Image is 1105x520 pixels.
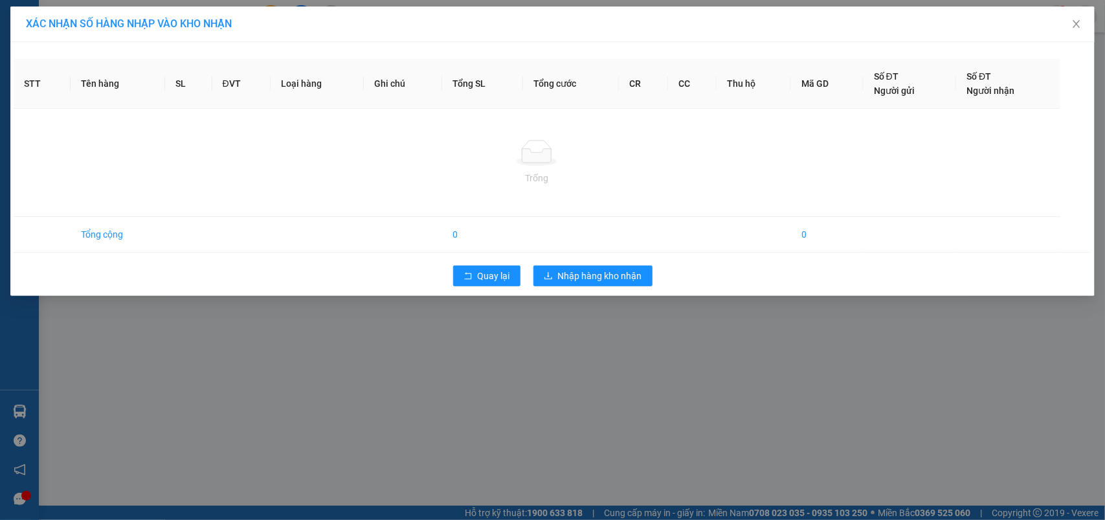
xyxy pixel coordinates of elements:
button: downloadNhập hàng kho nhận [533,266,653,286]
td: Tổng cộng [71,217,166,253]
th: Mã GD [791,59,864,109]
th: STT [14,59,71,109]
th: Thu hộ [717,59,791,109]
span: Số ĐT [874,71,899,82]
button: Close [1058,6,1095,43]
th: SL [165,59,212,109]
td: 0 [442,217,523,253]
div: Trống [24,171,1050,185]
td: 0 [791,217,864,253]
th: Tên hàng [71,59,166,109]
span: close [1071,19,1082,29]
span: Số ĐT [966,71,991,82]
span: rollback [463,271,473,282]
span: download [544,271,553,282]
th: Ghi chú [364,59,442,109]
th: Tổng SL [442,59,523,109]
th: Loại hàng [271,59,364,109]
th: CR [619,59,668,109]
th: ĐVT [212,59,271,109]
th: CC [668,59,717,109]
th: Tổng cước [523,59,619,109]
span: Người nhận [966,85,1014,96]
span: Quay lại [478,269,510,283]
span: XÁC NHẬN SỐ HÀNG NHẬP VÀO KHO NHẬN [26,17,232,30]
span: Người gửi [874,85,915,96]
span: Nhập hàng kho nhận [558,269,642,283]
button: rollbackQuay lại [453,266,520,286]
